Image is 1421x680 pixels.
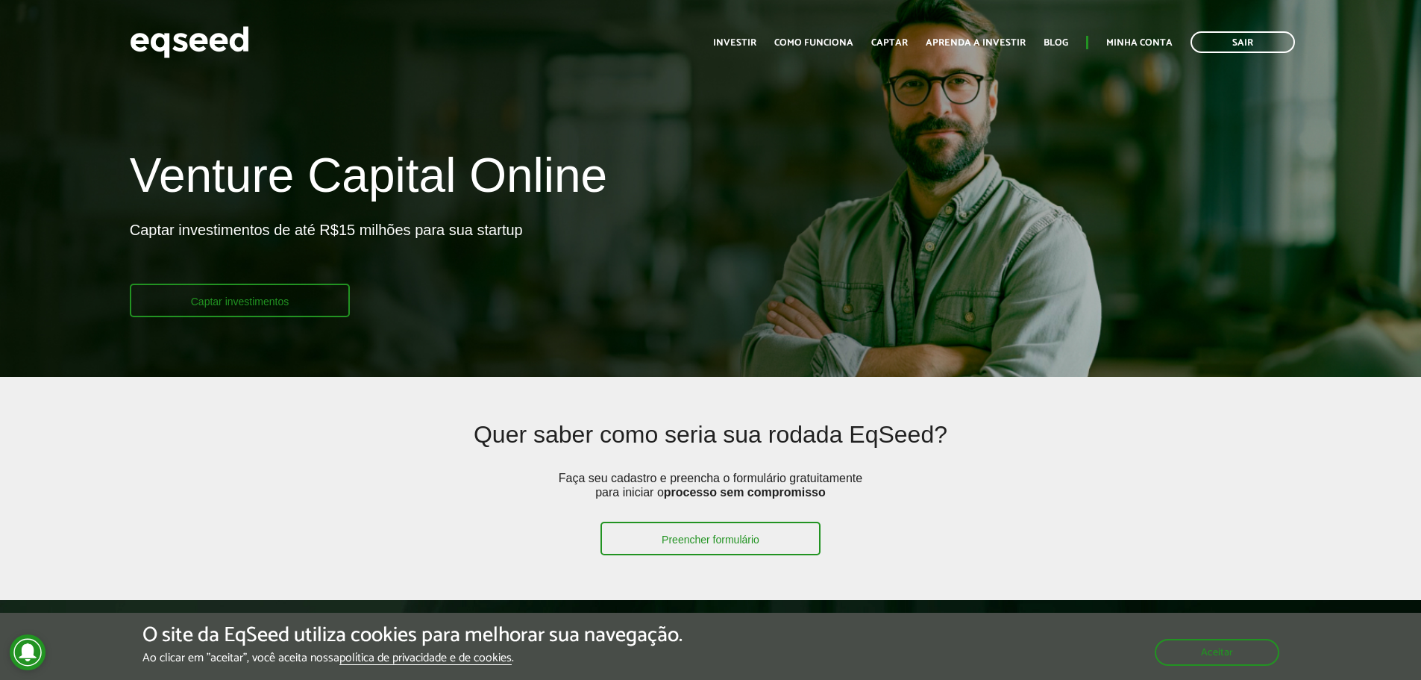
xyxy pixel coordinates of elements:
[142,624,683,647] h5: O site da EqSeed utiliza cookies para melhorar sua navegação.
[130,149,607,209] h1: Venture Capital Online
[926,38,1026,48] a: Aprenda a investir
[1155,639,1279,666] button: Aceitar
[248,422,1173,470] h2: Quer saber como seria sua rodada EqSeed?
[553,471,867,522] p: Faça seu cadastro e preencha o formulário gratuitamente para iniciar o
[871,38,908,48] a: Captar
[600,522,821,555] a: Preencher formulário
[1191,31,1295,53] a: Sair
[339,652,512,665] a: política de privacidade e de cookies
[142,651,683,665] p: Ao clicar em "aceitar", você aceita nossa .
[664,486,826,499] strong: processo sem compromisso
[1044,38,1068,48] a: Blog
[130,221,523,284] p: Captar investimentos de até R$15 milhões para sua startup
[1106,38,1173,48] a: Minha conta
[774,38,853,48] a: Como funciona
[130,284,351,317] a: Captar investimentos
[130,22,249,62] img: EqSeed
[713,38,756,48] a: Investir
